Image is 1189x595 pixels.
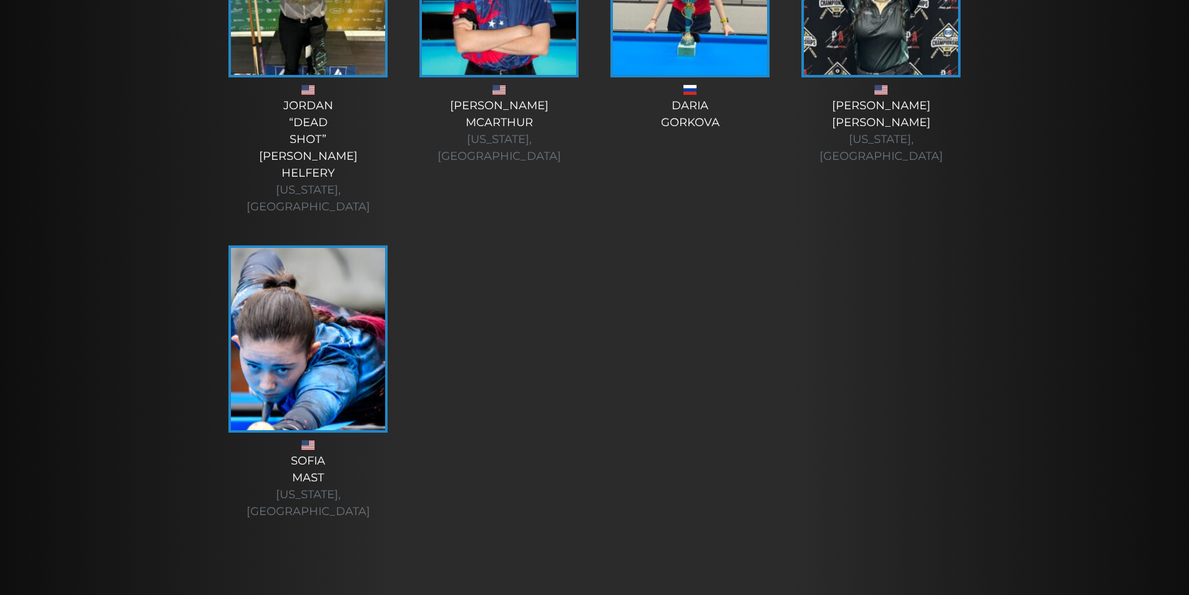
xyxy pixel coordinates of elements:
div: [US_STATE], [GEOGRAPHIC_DATA] [225,182,391,215]
img: ED1_1472-Enhanced-NR-225x320.jpg [231,248,385,430]
div: [PERSON_NAME] McArthur [416,97,582,165]
div: [US_STATE], [GEOGRAPHIC_DATA] [416,131,582,165]
div: Daria Gorkova [607,97,773,131]
div: [US_STATE], [GEOGRAPHIC_DATA] [798,131,964,165]
div: [PERSON_NAME] [PERSON_NAME] [798,97,964,165]
a: SofiaMast [US_STATE], [GEOGRAPHIC_DATA] [225,245,391,520]
div: Jordan “Dead Shot” [PERSON_NAME] Helfery [225,97,391,215]
div: [US_STATE], [GEOGRAPHIC_DATA] [225,486,391,520]
div: Sofia Mast [225,453,391,520]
